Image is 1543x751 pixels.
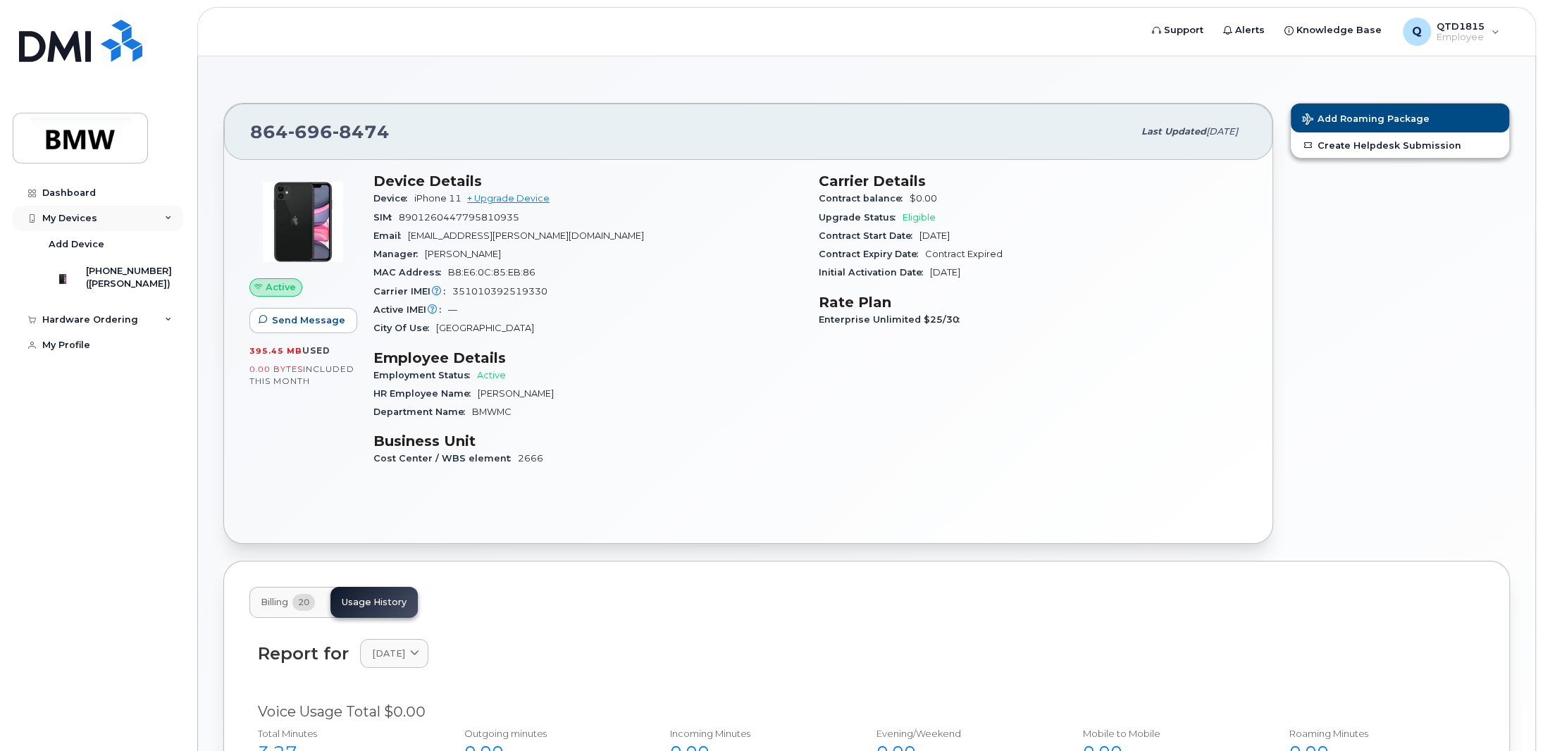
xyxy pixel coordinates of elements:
[272,314,345,327] span: Send Message
[919,230,950,241] span: [DATE]
[448,267,535,278] span: B8:E6:0C:85:EB:86
[930,267,960,278] span: [DATE]
[258,702,1475,722] div: Voice Usage Total $0.00
[373,406,472,417] span: Department Name
[518,453,543,464] span: 2666
[373,249,425,259] span: Manager
[373,193,414,204] span: Device
[250,121,390,142] span: 864
[819,173,1247,190] h3: Carrier Details
[1291,132,1509,158] a: Create Helpdesk Submission
[261,597,288,608] span: Billing
[292,594,315,611] span: 20
[1206,126,1238,137] span: [DATE]
[373,433,802,449] h3: Business Unit
[266,280,296,294] span: Active
[333,121,390,142] span: 8474
[360,639,428,668] a: [DATE]
[819,314,967,325] span: Enterprise Unlimited $25/30
[1291,104,1509,132] button: Add Roaming Package
[819,267,930,278] span: Initial Activation Date
[925,249,1003,259] span: Contract Expired
[477,370,506,380] span: Active
[448,304,457,315] span: —
[302,345,330,356] span: used
[373,370,477,380] span: Employment Status
[478,388,554,399] span: [PERSON_NAME]
[1289,727,1464,740] div: Roaming Minutes
[373,304,448,315] span: Active IMEI
[819,212,903,223] span: Upgrade Status
[258,727,433,740] div: Total Minutes
[288,121,333,142] span: 696
[414,193,461,204] span: iPhone 11
[670,727,845,740] div: Incoming Minutes
[436,323,534,333] span: [GEOGRAPHIC_DATA]
[819,249,925,259] span: Contract Expiry Date
[373,230,408,241] span: Email
[408,230,644,241] span: [EMAIL_ADDRESS][PERSON_NAME][DOMAIN_NAME]
[373,173,802,190] h3: Device Details
[373,212,399,223] span: SIM
[373,453,518,464] span: Cost Center / WBS element
[249,364,303,374] span: 0.00 Bytes
[903,212,936,223] span: Eligible
[819,193,910,204] span: Contract balance
[261,180,345,264] img: iPhone_11.jpg
[467,193,550,204] a: + Upgrade Device
[249,346,302,356] span: 395.45 MB
[399,212,519,223] span: 8901260447795810935
[1302,113,1430,127] span: Add Roaming Package
[819,230,919,241] span: Contract Start Date
[425,249,501,259] span: [PERSON_NAME]
[373,349,802,366] h3: Employee Details
[1083,727,1258,740] div: Mobile to Mobile
[258,644,349,663] div: Report for
[910,193,937,204] span: $0.00
[472,406,512,417] span: BMWMC
[249,308,357,333] button: Send Message
[464,727,640,740] div: Outgoing minutes
[452,286,547,297] span: 351010392519330
[1482,690,1532,740] iframe: Messenger Launcher
[373,323,436,333] span: City Of Use
[372,647,405,660] span: [DATE]
[373,267,448,278] span: MAC Address
[373,286,452,297] span: Carrier IMEI
[819,294,1247,311] h3: Rate Plan
[876,727,1052,740] div: Evening/Weekend
[1141,126,1206,137] span: Last updated
[373,388,478,399] span: HR Employee Name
